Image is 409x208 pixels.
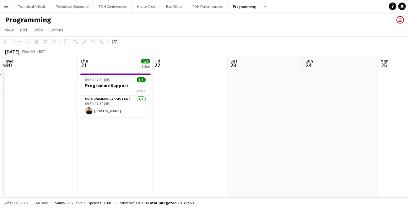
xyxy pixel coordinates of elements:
[5,48,19,55] div: [DATE]
[10,201,28,205] span: Budgeted
[132,0,161,13] button: House Crew
[39,49,45,54] div: BST
[34,27,43,33] span: Jobs
[5,15,51,25] h1: Programming
[396,16,404,24] app-user-avatar: Liveforce Admin
[55,200,194,205] div: Salary £2 297.52 + Expenses £0.00 + Subsistence £0.00 =
[187,0,228,13] button: FOH Performances
[20,27,27,33] span: Edit
[228,0,261,13] button: Programming
[3,26,16,34] a: View
[49,27,63,33] span: Comms
[3,200,29,206] button: Budgeted
[47,26,66,34] a: Comms
[94,0,132,13] button: FOH Conferences
[5,27,14,33] span: View
[18,26,30,34] a: Edit
[13,0,51,13] button: Technical Artistic
[35,200,50,205] span: All jobs
[161,0,187,13] button: Box Office
[31,26,46,34] a: Jobs
[21,49,36,54] span: Week 34
[51,0,94,13] button: Technical Corporate
[148,200,194,205] span: Total Budgeted £2 297.52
